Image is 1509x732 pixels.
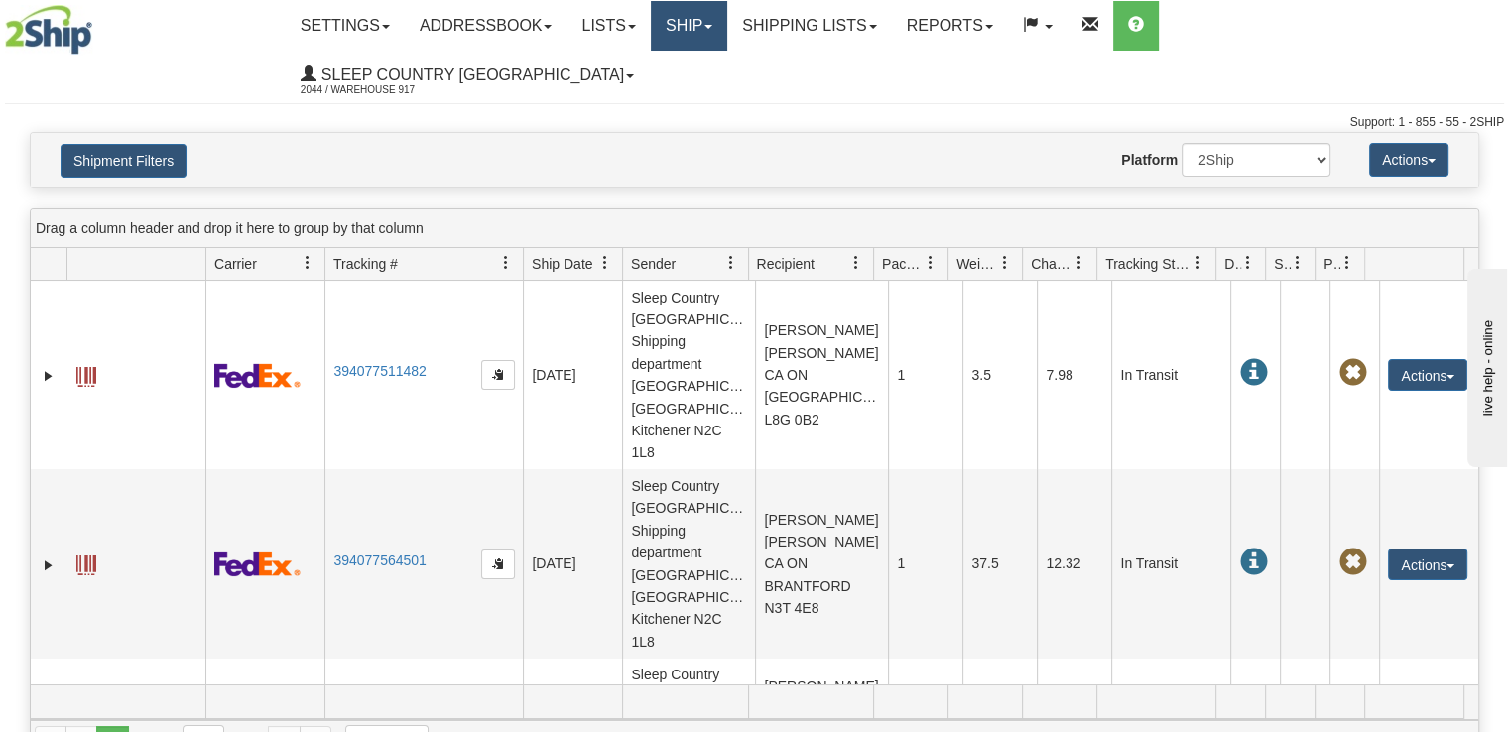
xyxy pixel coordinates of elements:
[61,144,187,178] button: Shipment Filters
[15,17,184,32] div: live help - online
[214,254,257,274] span: Carrier
[286,51,649,100] a: Sleep Country [GEOGRAPHIC_DATA] 2044 / Warehouse 917
[1338,359,1366,387] span: Pickup Not Assigned
[31,209,1478,248] div: grid grouping header
[566,1,650,51] a: Lists
[39,555,59,575] a: Expand
[1281,246,1315,280] a: Shipment Issues filter column settings
[523,281,622,469] td: [DATE]
[1111,469,1230,658] td: In Transit
[1105,254,1192,274] span: Tracking Status
[333,254,398,274] span: Tracking #
[588,246,622,280] a: Ship Date filter column settings
[1037,469,1111,658] td: 12.32
[5,5,92,55] img: logo2044.jpg
[1369,143,1448,177] button: Actions
[214,363,301,388] img: 2 - FedEx
[1121,150,1178,170] label: Platform
[1323,254,1340,274] span: Pickup Status
[1388,549,1467,580] button: Actions
[755,469,888,658] td: [PERSON_NAME] [PERSON_NAME] CA ON BRANTFORD N3T 4E8
[76,358,96,390] a: Label
[962,281,1037,469] td: 3.5
[214,551,301,576] img: 2 - FedEx
[333,363,426,379] a: 394077511482
[1239,359,1267,387] span: In Transit
[839,246,873,280] a: Recipient filter column settings
[1231,246,1265,280] a: Delivery Status filter column settings
[1224,254,1241,274] span: Delivery Status
[333,552,426,568] a: 394077564501
[1063,246,1096,280] a: Charge filter column settings
[888,281,962,469] td: 1
[727,1,891,51] a: Shipping lists
[622,281,755,469] td: Sleep Country [GEOGRAPHIC_DATA] Shipping department [GEOGRAPHIC_DATA] [GEOGRAPHIC_DATA] Kitchener...
[316,66,624,83] span: Sleep Country [GEOGRAPHIC_DATA]
[988,246,1022,280] a: Weight filter column settings
[1338,549,1366,576] span: Pickup Not Assigned
[1031,254,1072,274] span: Charge
[76,547,96,578] a: Label
[39,366,59,386] a: Expand
[489,246,523,280] a: Tracking # filter column settings
[757,254,815,274] span: Recipient
[286,1,405,51] a: Settings
[523,469,622,658] td: [DATE]
[405,1,567,51] a: Addressbook
[914,246,947,280] a: Packages filter column settings
[532,254,592,274] span: Ship Date
[892,1,1008,51] a: Reports
[1239,549,1267,576] span: In Transit
[301,80,449,100] span: 2044 / Warehouse 917
[1111,281,1230,469] td: In Transit
[714,246,748,280] a: Sender filter column settings
[631,254,676,274] span: Sender
[1274,254,1291,274] span: Shipment Issues
[956,254,998,274] span: Weight
[651,1,727,51] a: Ship
[888,469,962,658] td: 1
[1037,281,1111,469] td: 7.98
[755,281,888,469] td: [PERSON_NAME] [PERSON_NAME] CA ON [GEOGRAPHIC_DATA] L8G 0B2
[1463,265,1507,467] iframe: chat widget
[1182,246,1215,280] a: Tracking Status filter column settings
[291,246,324,280] a: Carrier filter column settings
[1330,246,1364,280] a: Pickup Status filter column settings
[882,254,924,274] span: Packages
[481,549,515,579] button: Copy to clipboard
[481,360,515,390] button: Copy to clipboard
[5,114,1504,131] div: Support: 1 - 855 - 55 - 2SHIP
[1388,359,1467,391] button: Actions
[622,469,755,658] td: Sleep Country [GEOGRAPHIC_DATA] Shipping department [GEOGRAPHIC_DATA] [GEOGRAPHIC_DATA] Kitchener...
[962,469,1037,658] td: 37.5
